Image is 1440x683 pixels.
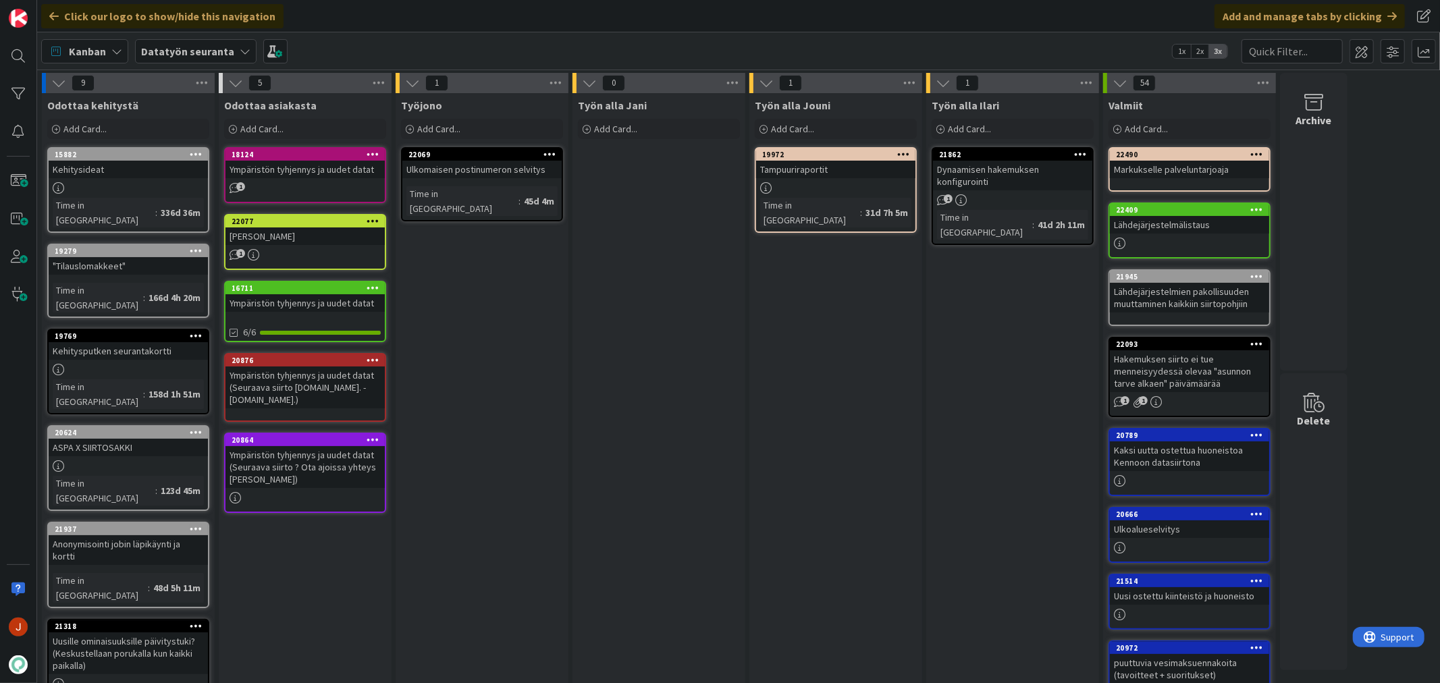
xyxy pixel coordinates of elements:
[425,75,448,91] span: 1
[55,246,208,256] div: 19279
[1110,508,1269,520] div: 20666
[1032,217,1034,232] span: :
[224,147,386,203] a: 18124Ympäristön tyhjennys ja uudet datat
[49,523,208,535] div: 21937
[1110,204,1269,234] div: 22409Lähdejärjestelmälistaus
[1110,216,1269,234] div: Lähdejärjestelmälistaus
[69,43,106,59] span: Kanban
[49,427,208,439] div: 20624
[9,9,28,28] img: Visit kanbanzone.com
[55,622,208,631] div: 21318
[1110,338,1269,350] div: 22093
[232,150,385,159] div: 18124
[401,147,563,221] a: 22069Ulkomaisen postinumeron selvitysTime in [GEOGRAPHIC_DATA]:45d 4m
[1121,396,1129,405] span: 1
[53,476,155,506] div: Time in [GEOGRAPHIC_DATA]
[49,330,208,360] div: 19769Kehitysputken seurantakortti
[49,427,208,456] div: 20624ASPA X SIIRTOSAKKI
[145,387,204,402] div: 158d 1h 51m
[1110,575,1269,587] div: 21514
[1191,45,1209,58] span: 2x
[47,522,209,608] a: 21937Anonymisointi jobin läpikäynti ja korttiTime in [GEOGRAPHIC_DATA]:48d 5h 11m
[1116,643,1269,653] div: 20972
[1110,508,1269,538] div: 20666Ulkoalueselvitys
[53,283,143,312] div: Time in [GEOGRAPHIC_DATA]
[225,354,385,366] div: 20876
[9,618,28,636] img: JM
[402,161,562,178] div: Ulkomaisen postinumeron selvitys
[1215,4,1405,28] div: Add and manage tabs by clicking
[225,446,385,488] div: Ympäristön tyhjennys ja uudet datat (Seuraava siirto ? Ota ajoissa yhteys [PERSON_NAME])
[9,655,28,674] img: avatar
[225,354,385,408] div: 20876Ympäristön tyhjennys ja uudet datat (Seuraava siirto [DOMAIN_NAME]. - [DOMAIN_NAME].)
[1110,283,1269,312] div: Lähdejärjestelmien pakollisuuden muuttaminen kaikkiin siirtopohjiin
[49,245,208,257] div: 19279
[1110,642,1269,654] div: 20972
[1209,45,1227,58] span: 3x
[224,433,386,513] a: 20864Ympäristön tyhjennys ja uudet datat (Seuraava siirto ? Ota ajoissa yhteys [PERSON_NAME])
[53,573,148,603] div: Time in [GEOGRAPHIC_DATA]
[602,75,625,91] span: 0
[224,353,386,422] a: 20876Ympäristön tyhjennys ja uudet datat (Seuraava siirto [DOMAIN_NAME]. - [DOMAIN_NAME].)
[49,148,208,178] div: 15882Kehitysideat
[49,439,208,456] div: ASPA X SIIRTOSAKKI
[55,524,208,534] div: 21937
[55,150,208,159] div: 15882
[1116,510,1269,519] div: 20666
[72,75,95,91] span: 9
[1125,123,1168,135] span: Add Card...
[1139,396,1148,405] span: 1
[155,205,157,220] span: :
[755,99,830,112] span: Työn alla Jouni
[933,161,1092,190] div: Dynaamisen hakemuksen konfigurointi
[1110,350,1269,392] div: Hakemuksen siirto ei tue menneisyydessä olevaa "asunnon tarve alkaen" päivämäärää
[402,148,562,178] div: 22069Ulkomaisen postinumeron selvitys
[1110,429,1269,471] div: 20789Kaksi uutta ostettua huoneistoa Kennoon datasiirtona
[236,249,245,258] span: 1
[143,387,145,402] span: :
[145,290,204,305] div: 166d 4h 20m
[148,580,150,595] span: :
[932,99,999,112] span: Työn alla Ilari
[756,148,915,178] div: 19972Tampuuriraportit
[518,194,521,209] span: :
[224,214,386,270] a: 22077[PERSON_NAME]
[1109,269,1271,326] a: 21945Lähdejärjestelmien pakollisuuden muuttaminen kaikkiin siirtopohjiin
[232,283,385,293] div: 16711
[1110,148,1269,161] div: 22490
[771,123,814,135] span: Add Card...
[402,148,562,161] div: 22069
[232,435,385,445] div: 20864
[225,282,385,312] div: 16711Ympäristön tyhjennys ja uudet datat
[756,161,915,178] div: Tampuuriraportit
[47,147,209,233] a: 15882KehitysideatTime in [GEOGRAPHIC_DATA]:336d 36m
[1109,147,1271,192] a: 22490Markukselle palveluntarjoaja
[1110,204,1269,216] div: 22409
[1296,112,1332,128] div: Archive
[1034,217,1088,232] div: 41d 2h 11m
[756,148,915,161] div: 19972
[47,244,209,318] a: 19279"Tilauslomakkeet"Time in [GEOGRAPHIC_DATA]:166d 4h 20m
[225,227,385,245] div: [PERSON_NAME]
[49,245,208,275] div: 19279"Tilauslomakkeet"
[1110,441,1269,471] div: Kaksi uutta ostettua huoneistoa Kennoon datasiirtona
[1173,45,1191,58] span: 1x
[49,330,208,342] div: 19769
[417,123,460,135] span: Add Card...
[240,123,284,135] span: Add Card...
[1110,520,1269,538] div: Ulkoalueselvitys
[49,620,208,674] div: 21318Uusille ominaisuuksille päivitystuki? (Keskustellaan porukalla kun kaikki paikalla)
[236,182,245,191] span: 1
[1116,339,1269,349] div: 22093
[1116,150,1269,159] div: 22490
[578,99,647,112] span: Työn alla Jani
[63,123,107,135] span: Add Card...
[862,205,911,220] div: 31d 7h 5m
[225,434,385,446] div: 20864
[232,217,385,226] div: 22077
[49,342,208,360] div: Kehitysputken seurantakortti
[1116,205,1269,215] div: 22409
[225,148,385,161] div: 18124
[55,331,208,341] div: 19769
[1116,272,1269,281] div: 21945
